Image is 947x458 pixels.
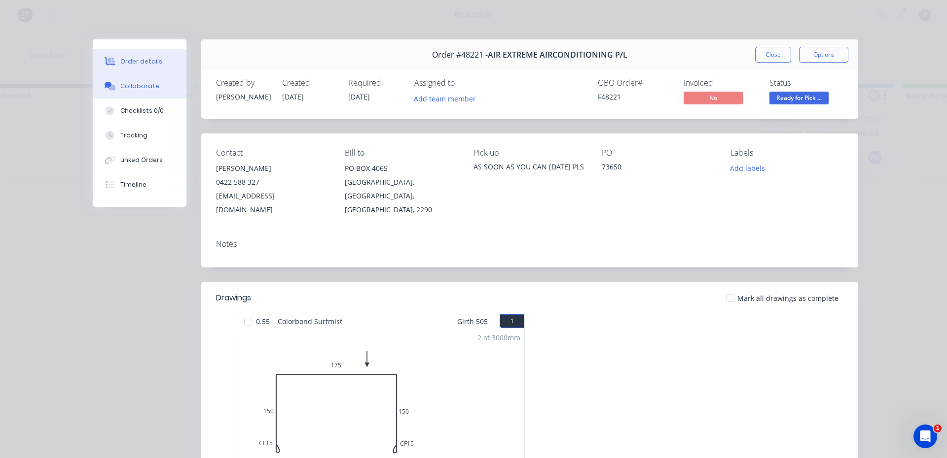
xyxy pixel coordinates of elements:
span: Order #48221 - [432,50,488,60]
button: Collaborate [93,74,186,98]
span: Colorbond Surfmist [274,314,346,328]
button: Order details [93,49,186,74]
div: F48221 [598,92,672,102]
div: Drawings [216,292,251,304]
div: [EMAIL_ADDRESS][DOMAIN_NAME] [216,189,329,217]
button: Tracking [93,123,186,148]
span: 1 [934,425,942,432]
button: Add team member [414,92,481,105]
div: Timeline [120,180,146,189]
div: Assigned to [414,78,513,88]
div: PO [602,148,715,158]
div: Created [282,78,336,88]
div: [PERSON_NAME] [216,92,270,102]
button: Ready for Pick ... [769,92,829,106]
span: 0.55 [252,314,274,328]
button: Add labels [725,162,770,175]
div: Status [769,78,843,88]
span: AIR EXTREME AIRCONDITIONING P/L [488,50,627,60]
button: 1 [500,314,524,328]
div: PO BOX 4065 [345,162,458,175]
div: Bill to [345,148,458,158]
span: Girth 505 [457,314,488,328]
div: 73650 [602,162,715,175]
button: Checklists 0/0 [93,98,186,123]
div: Notes [216,239,843,249]
button: Add team member [409,92,481,105]
div: AS SOON AS YOU CAN [DATE] PLS [473,162,586,172]
div: PO BOX 4065[GEOGRAPHIC_DATA], [GEOGRAPHIC_DATA], [GEOGRAPHIC_DATA], 2290 [345,162,458,217]
div: [PERSON_NAME]0422 588 327[EMAIL_ADDRESS][DOMAIN_NAME] [216,162,329,217]
button: Options [799,47,848,63]
div: Contact [216,148,329,158]
iframe: Intercom live chat [913,425,937,448]
span: No [684,92,743,104]
div: QBO Order # [598,78,672,88]
div: Collaborate [120,82,159,91]
div: Created by [216,78,270,88]
div: 0422 588 327 [216,175,329,189]
button: Close [755,47,791,63]
span: Mark all drawings as complete [737,293,838,303]
div: 2 at 3000mm [477,332,520,343]
div: Required [348,78,402,88]
div: Tracking [120,131,147,140]
span: [DATE] [282,92,304,101]
div: Checklists 0/0 [120,106,164,115]
div: Labels [730,148,843,158]
span: [DATE] [348,92,370,101]
div: Linked Orders [120,156,163,164]
div: [GEOGRAPHIC_DATA], [GEOGRAPHIC_DATA], [GEOGRAPHIC_DATA], 2290 [345,175,458,217]
div: [PERSON_NAME] [216,162,329,175]
button: Linked Orders [93,148,186,172]
div: Order details [120,57,162,66]
div: Pick up [473,148,586,158]
button: Timeline [93,172,186,197]
span: Ready for Pick ... [769,92,829,104]
div: Invoiced [684,78,758,88]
